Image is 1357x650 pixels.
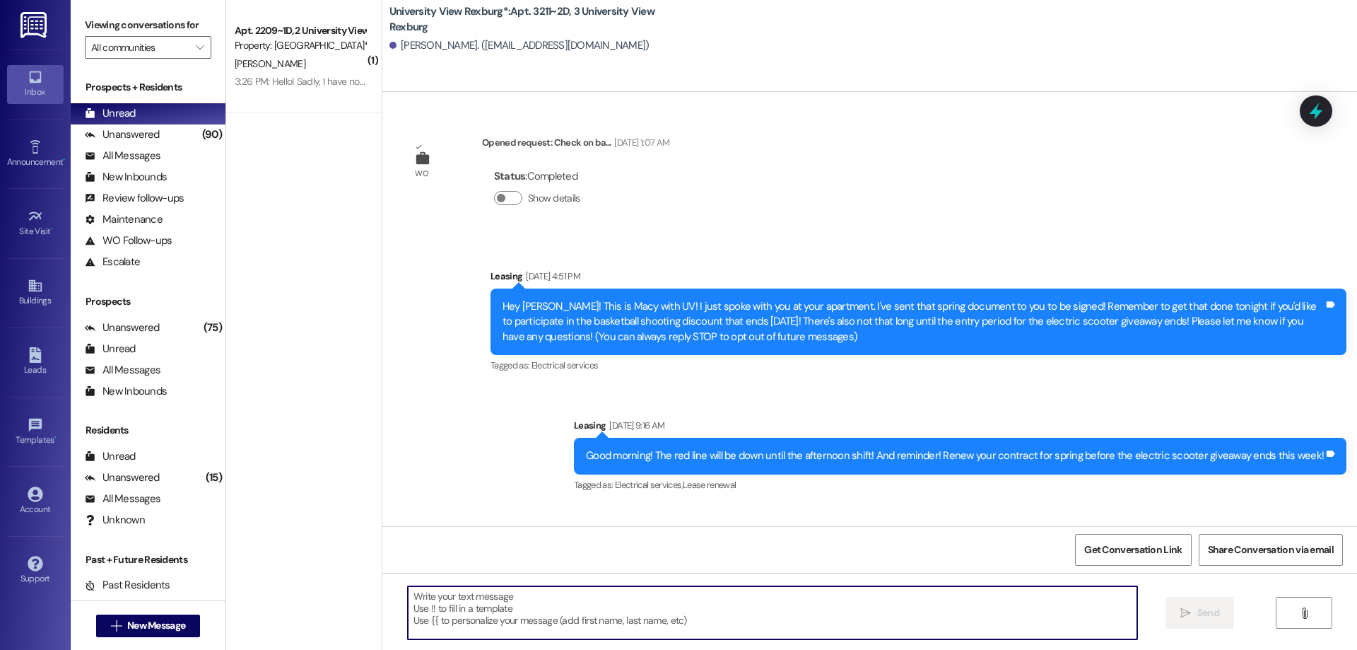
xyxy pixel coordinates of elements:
div: Unread [85,342,136,356]
a: Inbox [7,65,64,103]
div: Good morning! The red line will be down until the afternoon shift! And reminder! Renew your contr... [586,448,1324,463]
a: Templates • [7,413,64,451]
div: Property: [GEOGRAPHIC_DATA]* [235,38,365,53]
div: : Completed [494,166,586,187]
div: [DATE] 1:07 AM [611,135,669,150]
span: Electrical services [531,359,599,371]
div: Unread [85,449,136,464]
span: • [51,224,53,234]
span: Share Conversation via email [1208,542,1334,557]
div: Past Residents [85,578,170,593]
div: Opened request: Check on ba... [482,135,669,155]
i:  [1299,608,1310,619]
button: Share Conversation via email [1199,534,1343,566]
div: Unread [85,106,136,121]
div: [PERSON_NAME]. ([EMAIL_ADDRESS][DOMAIN_NAME]) [389,38,650,53]
div: Leasing [490,269,1346,289]
div: Unanswered [85,470,160,485]
div: WO Follow-ups [85,233,172,248]
button: New Message [96,615,201,637]
div: (75) [200,317,225,339]
div: Leasing [574,418,1346,438]
div: Tagged as: [490,355,1346,376]
button: Send [1165,597,1234,629]
div: All Messages [85,363,160,378]
span: Lease renewal [683,479,736,491]
div: Residents [71,423,225,438]
div: Review follow-ups [85,191,184,206]
button: Get Conversation Link [1075,534,1191,566]
a: Site Visit • [7,204,64,243]
span: Get Conversation Link [1084,542,1182,557]
div: [DATE] 4:51 PM [522,269,580,284]
input: All communities [91,36,189,59]
label: Show details [528,191,580,206]
div: All Messages [85,149,160,163]
div: Unanswered [85,320,160,335]
div: (15) [202,467,225,489]
i:  [1180,608,1191,619]
span: Electrical services , [615,479,683,491]
div: New Inbounds [85,384,167,399]
div: Hey [PERSON_NAME]! This is Macy with UV! I just spoke with you at your apartment. I've sent that ... [503,299,1324,344]
div: 3:26 PM: Hello! Sadly, I have not been able to reach her. I've not heard any response from her yet. [235,75,629,88]
div: Prospects [71,294,225,309]
div: Past + Future Residents [71,552,225,567]
span: New Message [127,618,185,633]
span: Send [1197,605,1219,620]
span: • [63,155,65,165]
a: Buildings [7,274,64,312]
div: Unanswered [85,127,160,142]
div: All Messages [85,492,160,506]
div: Escalate [85,255,140,269]
div: Unknown [85,513,145,528]
b: Status [494,169,526,183]
div: Tagged as: [574,475,1346,495]
a: Account [7,482,64,521]
label: Viewing conversations for [85,14,211,36]
span: [PERSON_NAME] [235,57,305,70]
div: WO [415,166,428,181]
div: Prospects + Residents [71,80,225,95]
a: Leads [7,343,64,381]
b: University View Rexburg*: Apt. 3211~2D, 3 University View Rexburg [389,4,672,35]
i:  [111,620,122,632]
div: Maintenance [85,212,163,227]
div: Apt. 2209~1D, 2 University View Rexburg [235,23,365,38]
img: ResiDesk Logo [20,12,49,38]
div: New Inbounds [85,170,167,185]
div: [DATE] 9:16 AM [606,418,664,433]
a: Support [7,552,64,590]
span: • [54,433,57,443]
i:  [196,42,204,53]
div: (90) [199,124,225,146]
